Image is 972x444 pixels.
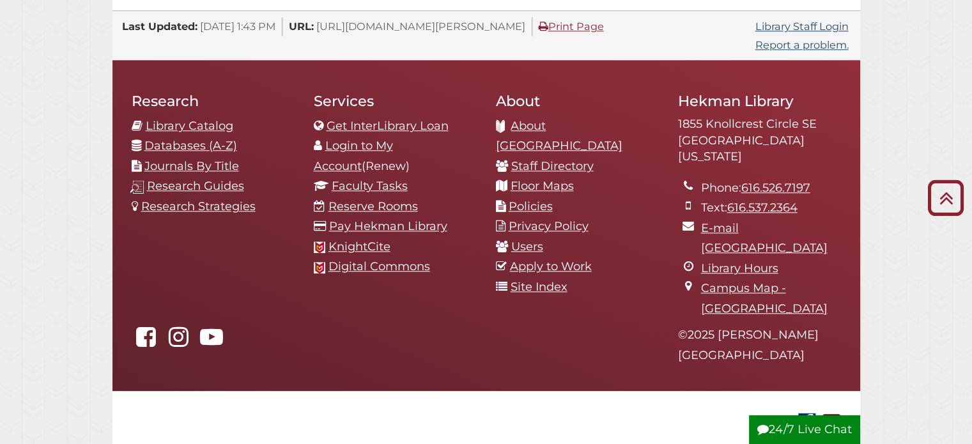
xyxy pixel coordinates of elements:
[314,92,477,110] h2: Services
[328,240,390,254] a: KnightCite
[727,201,798,215] a: 616.537.2364
[795,411,819,430] img: Government Documents Federal Depository Library
[755,38,849,51] a: Report a problem.
[510,259,592,273] a: Apply to Work
[144,159,239,173] a: Journals By Title
[678,116,841,165] address: 1855 Knollcrest Circle SE [GEOGRAPHIC_DATA][US_STATE]
[511,159,594,173] a: Staff Directory
[132,334,161,348] a: Hekman Library on Facebook
[314,139,393,173] a: Login to My Account
[822,411,841,430] img: Disability Assistance
[701,198,841,218] li: Text:
[701,281,828,316] a: Campus Map - [GEOGRAPHIC_DATA]
[923,187,969,208] a: Back to Top
[822,413,841,427] a: Disability Assistance
[328,259,430,273] a: Digital Commons
[701,221,828,256] a: E-mail [GEOGRAPHIC_DATA]
[329,219,447,233] a: Pay Hekman Library
[146,119,233,133] a: Library Catalog
[122,20,197,33] span: Last Updated:
[147,179,244,193] a: Research Guides
[539,21,548,31] i: Print Page
[332,179,408,193] a: Faculty Tasks
[314,262,325,273] img: Calvin favicon logo
[701,178,841,199] li: Phone:
[678,92,841,110] h2: Hekman Library
[130,180,144,194] img: research-guides-icon-white_37x37.png
[795,413,819,427] a: Government Documents Federal Depository Library
[197,334,226,348] a: Hekman Library on YouTube
[316,20,525,33] span: [URL][DOMAIN_NAME][PERSON_NAME]
[678,325,841,365] p: © 2025 [PERSON_NAME][GEOGRAPHIC_DATA]
[132,92,295,110] h2: Research
[511,179,574,193] a: Floor Maps
[701,261,778,275] a: Library Hours
[144,139,237,153] a: Databases (A-Z)
[511,240,543,254] a: Users
[509,199,553,213] a: Policies
[511,280,567,294] a: Site Index
[496,92,659,110] h2: About
[755,20,849,33] a: Library Staff Login
[200,20,275,33] span: [DATE] 1:43 PM
[289,20,314,33] span: URL:
[741,181,810,195] a: 616.526.7197
[141,199,256,213] a: Research Strategies
[314,241,325,253] img: Calvin favicon logo
[509,219,589,233] a: Privacy Policy
[314,136,477,176] li: (Renew)
[539,20,604,33] a: Print Page
[164,334,194,348] a: hekmanlibrary on Instagram
[328,199,418,213] a: Reserve Rooms
[327,119,449,133] a: Get InterLibrary Loan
